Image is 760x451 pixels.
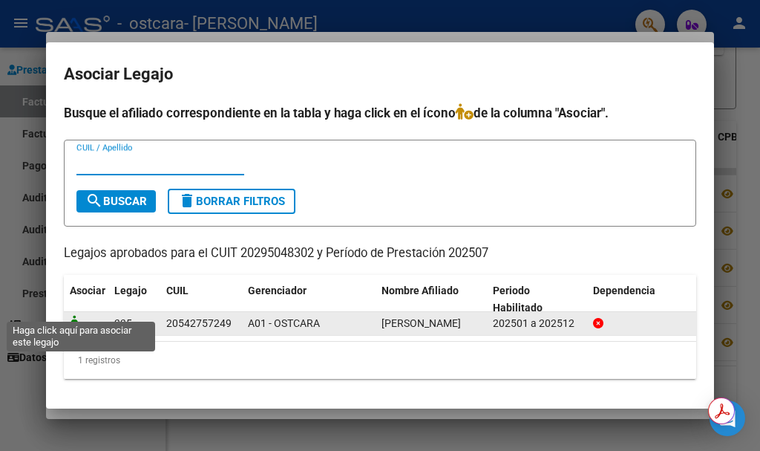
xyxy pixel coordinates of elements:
datatable-header-cell: Periodo Habilitado [487,275,587,324]
p: Legajos aprobados para el CUIT 20295048302 y Período de Prestación 202507 [64,244,696,263]
button: Buscar [76,190,156,212]
h2: Asociar Legajo [64,60,696,88]
div: 1 registros [64,342,696,379]
datatable-header-cell: CUIL [160,275,242,324]
span: Nombre Afiliado [381,285,459,296]
h4: Busque el afiliado correspondiente en la tabla y haga click en el ícono de la columna "Asociar". [64,103,696,123]
span: Legajo [114,285,147,296]
span: INDABERA MARTINEZ LEON [381,317,461,329]
mat-icon: delete [178,192,196,210]
span: Borrar Filtros [178,195,285,208]
span: Buscar [85,195,147,208]
mat-icon: search [85,192,103,210]
button: Borrar Filtros [168,189,295,214]
span: Asociar [70,285,105,296]
datatable-header-cell: Dependencia [587,275,698,324]
span: Periodo Habilitado [493,285,543,314]
datatable-header-cell: Gerenciador [242,275,376,324]
datatable-header-cell: Nombre Afiliado [376,275,487,324]
datatable-header-cell: Legajo [108,275,160,324]
span: CUIL [166,285,189,296]
span: 335 [114,317,132,329]
span: A01 - OSTCARA [248,317,320,329]
datatable-header-cell: Asociar [64,275,108,324]
span: Gerenciador [248,285,307,296]
div: 202501 a 202512 [493,315,581,332]
span: Dependencia [593,285,655,296]
div: 20542757249 [166,315,232,332]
